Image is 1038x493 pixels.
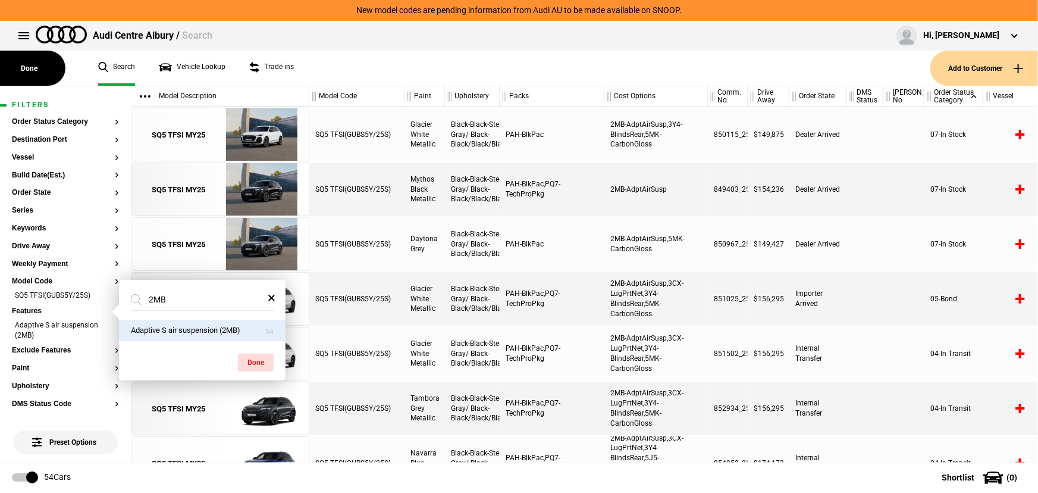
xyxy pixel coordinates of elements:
section: FeaturesAdaptive S air suspension (2MB) [12,307,119,347]
div: PAH-BlkPac,PQ7-TechProPkg [500,382,604,435]
div: SQ5 TFSI MY25 [152,130,206,141]
div: 04-In Transit [924,382,983,435]
button: Done [238,354,274,372]
section: Upholstery [12,382,119,400]
div: Black-Black-Steel Gray/ Black-Black/Black/Black [445,108,500,161]
div: Packs [500,86,604,107]
button: Build Date(Est.) [12,171,119,180]
a: Trade ins [249,51,294,86]
a: SQ5 TFSI MY25 [137,108,220,162]
img: Audi_GUBS5Y_25S_GX_2D2D_PAH_2MB_5MK_WA2_3Y4_3CX_PQ7_6FM_PYH_PWO_53D_5J5_(Nadin:_2MB_3CX_3Y4_53D_5... [220,437,303,491]
div: Comm. No. [708,86,747,107]
div: Model Code [309,86,404,107]
div: SQ5 TFSI(GUBS5Y/25S) [309,272,404,326]
div: 2MB-AdptAirSusp,3CX-LugPrtNet,3Y4-BlindsRear,5MK-CarbonGloss [604,327,708,380]
div: Audi Centre Albury / [93,29,212,42]
section: Model CodeSQ5 TFSI(GUBS5Y/25S) [12,277,119,307]
button: Model Code [12,277,119,286]
div: 07-In Stock [924,217,983,271]
div: PAH-BlkPac [500,108,604,161]
button: Exclude Features [12,347,119,355]
button: Keywords [12,224,119,233]
section: Build Date(Est.) [12,171,119,189]
button: Shortlist(0) [924,463,1038,492]
div: Tambora Grey Metallic [404,382,445,435]
div: 2MB-AdptAirSusp,3CX-LugPrtNet,3Y4-BlindsRear,5MK-CarbonGloss [604,382,708,435]
div: Paint [404,86,444,107]
div: Internal Transfer [789,382,847,435]
img: Audi_GUBS5Y_25S_GX_0E0E_PAH_2MB_WA2_6FJ_PQ7_53A_PYH_PWO_(Nadin:_2MB_53A_6FJ_C56_PAH_PQ7_PWO_PYH_S... [220,163,303,217]
img: Audi_GUBS5Y_25S_GX_2Y2Y_PAH_2MB_5MK_WA2_3Y4_6FJ_53A_PYH_PWO_(Nadin:_2MB_3Y4_53A_5MK_6FJ_C56_PAH_P... [220,108,303,162]
div: 2MB-AdptAirSusp [604,163,708,216]
div: SQ5 TFSI(GUBS5Y/25S) [309,436,404,490]
div: 850115_25 [708,108,748,161]
span: ( 0 ) [1006,473,1017,482]
section: Keywords [12,224,119,242]
li: SQ5 TFSI(GUBS5Y/25S) [12,291,119,302]
div: $156,295 [748,382,789,435]
div: Upholstery [445,86,499,107]
section: Drive Away [12,242,119,260]
div: Black-Black-Steel Gray/ Black-Black/Black/Black [445,382,500,435]
div: $154,236 [748,163,789,216]
div: $149,875 [748,108,789,161]
div: Model Description [131,86,309,107]
div: Glacier White Metallic [404,272,445,326]
div: PAH-BlkPac,PQ7-TechProPkg [500,436,604,490]
section: Weekly Payment [12,260,119,278]
div: 852934_25 [708,382,748,435]
div: Internal Transfer [789,327,847,380]
div: 05-Bond [924,272,983,326]
button: Upholstery [12,382,119,391]
section: Paint [12,364,119,382]
button: Order Status Category [12,118,119,126]
div: SQ5 TFSI(GUBS5Y/25S) [309,108,404,161]
button: Destination Port [12,136,119,144]
div: SQ5 TFSI MY25 [152,404,206,414]
img: Audi_GUBS5Y_25S_GX_6Y6Y_PAH_2MB_5MK_WA2_6FJ_53A_PYH_PWO_(Nadin:_2MB_53A_5MK_6FJ_C56_PAH_PWO_PYH_W... [220,218,303,272]
div: [PERSON_NAME] No [883,86,924,107]
section: Order Status Category [12,118,119,136]
div: Order State [789,86,846,107]
h1: Filters [12,101,119,109]
div: 849403_25 [708,163,748,216]
div: 2MB-AdptAirSusp,3CX-LugPrtNet,3Y4-BlindsRear,5MK-CarbonGloss [604,272,708,326]
div: SQ5 TFSI(GUBS5Y/25S) [309,382,404,435]
button: Add to Customer [930,51,1038,86]
span: Shortlist [942,473,974,482]
div: Dealer Arrived [789,108,847,161]
section: DMS Status Code [12,400,119,418]
div: Black-Black-Steel Gray/ Black-Black/Black/Black [445,272,500,326]
div: PAH-BlkPac,PQ7-TechProPkg [500,163,604,216]
a: SQ5 TFSI MY25 [137,273,220,326]
div: SQ5 TFSI MY25 [152,239,206,250]
div: Black-Black-Steel Gray/ Black-Black/Black/Black [445,217,500,271]
div: Internal Transfer [789,436,847,490]
span: Search [182,30,212,41]
div: Black-Black-Steel Gray/ Black-Black/Black/Black [445,327,500,380]
div: SQ5 TFSI(GUBS5Y/25S) [309,163,404,216]
div: Hi, [PERSON_NAME] [923,30,999,42]
div: PAH-BlkPac,PQ7-TechProPkg [500,327,604,380]
div: $156,295 [748,327,789,380]
button: Drive Away [12,242,119,251]
img: Audi_GUBS5Y_25S_GX_N7N7_PAH_2MB_5MK_WA2_3Y4_6FJ_3CX_PQ7_PYH_PWO_53D_Y4T_(Nadin:_2MB_3CX_3Y4_53D_5... [220,382,303,436]
div: 2MB-AdptAirSusp,3CX-LugPrtNet,3Y4-BlindsRear,5J5-RoofEdgeSpolrCarbn,5MK-CarbonGloss,6FM-MattCarbo... [604,436,708,490]
button: DMS Status Code [12,400,119,408]
div: SQ5 TFSI(GUBS5Y/25S) [309,327,404,380]
div: 54 Cars [44,472,71,483]
div: Importer Arrived [789,272,847,326]
div: 854952_25 [708,436,748,490]
div: SQ5 TFSI MY25 [152,458,206,469]
img: audi.png [36,26,87,43]
div: 04-In Transit [924,436,983,490]
section: Exclude Features [12,347,119,364]
div: Black-Black-Steel Gray/ Black-Black/Black/Black [445,163,500,216]
div: 2MB-AdptAirSusp,3Y4-BlindsRear,5MK-CarbonGloss [604,108,708,161]
div: $149,427 [748,217,789,271]
a: Search [98,51,135,86]
div: Black-Black-Steel Gray/ Black-Black/Black/Black [445,436,500,490]
section: Order State [12,189,119,207]
section: Vessel [12,154,119,171]
div: 2MB-AdptAirSusp,5MK-CarbonGloss [604,217,708,271]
